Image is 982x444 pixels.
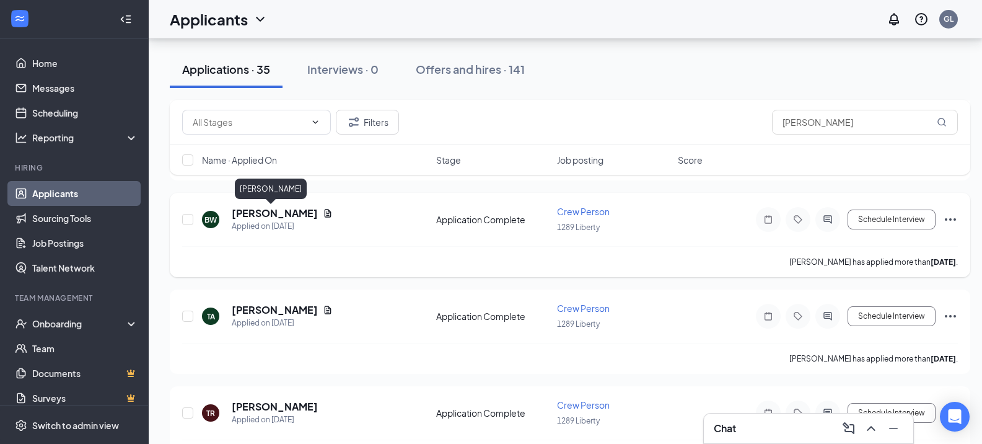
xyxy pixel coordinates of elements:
[32,386,138,411] a: SurveysCrown
[15,131,27,144] svg: Analysis
[32,317,128,330] div: Onboarding
[839,419,859,438] button: ComposeMessage
[864,421,879,436] svg: ChevronUp
[32,181,138,206] a: Applicants
[820,408,835,418] svg: ActiveChat
[761,408,776,418] svg: Note
[848,306,936,326] button: Schedule Interview
[32,361,138,386] a: DocumentsCrown
[32,419,119,432] div: Switch to admin view
[32,231,138,255] a: Job Postings
[931,257,956,267] b: [DATE]
[323,305,333,315] svg: Document
[120,13,132,25] svg: Collapse
[944,14,954,24] div: GL
[557,303,610,314] span: Crew Person
[940,402,970,432] div: Open Intercom Messenger
[943,212,958,227] svg: Ellipses
[307,61,379,77] div: Interviews · 0
[15,293,136,303] div: Team Management
[436,213,550,226] div: Application Complete
[931,354,956,363] b: [DATE]
[887,12,901,27] svg: Notifications
[32,51,138,76] a: Home
[202,154,277,166] span: Name · Applied On
[232,220,333,233] div: Applied on [DATE]
[820,215,835,224] svg: ActiveChat
[943,309,958,324] svg: Ellipses
[791,311,805,321] svg: Tag
[193,115,305,129] input: All Stages
[336,110,399,135] button: Filter Filters
[232,317,333,329] div: Applied on [DATE]
[182,61,270,77] div: Applications · 35
[772,110,958,135] input: Search in applications
[310,117,320,127] svg: ChevronDown
[714,422,736,435] h3: Chat
[14,12,26,25] svg: WorkstreamLogo
[32,336,138,361] a: Team
[861,419,881,438] button: ChevronUp
[557,319,600,329] span: 1289 Liberty
[557,416,600,425] span: 1289 Liberty
[32,255,138,280] a: Talent Network
[886,421,901,436] svg: Minimize
[761,311,776,321] svg: Note
[32,100,138,125] a: Scheduling
[883,419,903,438] button: Minimize
[557,206,610,217] span: Crew Person
[232,414,318,426] div: Applied on [DATE]
[32,206,138,231] a: Sourcing Tools
[232,206,318,220] h5: [PERSON_NAME]
[416,61,525,77] div: Offers and hires · 141
[820,311,835,321] svg: ActiveChat
[914,12,929,27] svg: QuestionInfo
[15,317,27,330] svg: UserCheck
[848,210,936,229] button: Schedule Interview
[791,215,805,224] svg: Tag
[253,12,268,27] svg: ChevronDown
[791,408,805,418] svg: Tag
[789,353,958,364] p: [PERSON_NAME] has applied more than .
[204,215,217,225] div: BW
[323,208,333,218] svg: Document
[32,76,138,100] a: Messages
[557,399,610,411] span: Crew Person
[206,408,215,419] div: TR
[232,303,318,317] h5: [PERSON_NAME]
[678,154,703,166] span: Score
[32,131,139,144] div: Reporting
[937,117,947,127] svg: MagnifyingGlass
[436,154,461,166] span: Stage
[789,257,958,267] p: [PERSON_NAME] has applied more than .
[848,403,936,423] button: Schedule Interview
[841,421,856,436] svg: ComposeMessage
[346,115,361,130] svg: Filter
[235,179,307,199] div: [PERSON_NAME]
[436,310,550,322] div: Application Complete
[15,419,27,432] svg: Settings
[436,407,550,419] div: Application Complete
[170,9,248,30] h1: Applicants
[557,223,600,232] span: 1289 Liberty
[15,162,136,173] div: Hiring
[232,400,318,414] h5: [PERSON_NAME]
[761,215,776,224] svg: Note
[207,311,215,322] div: TA
[557,154,603,166] span: Job posting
